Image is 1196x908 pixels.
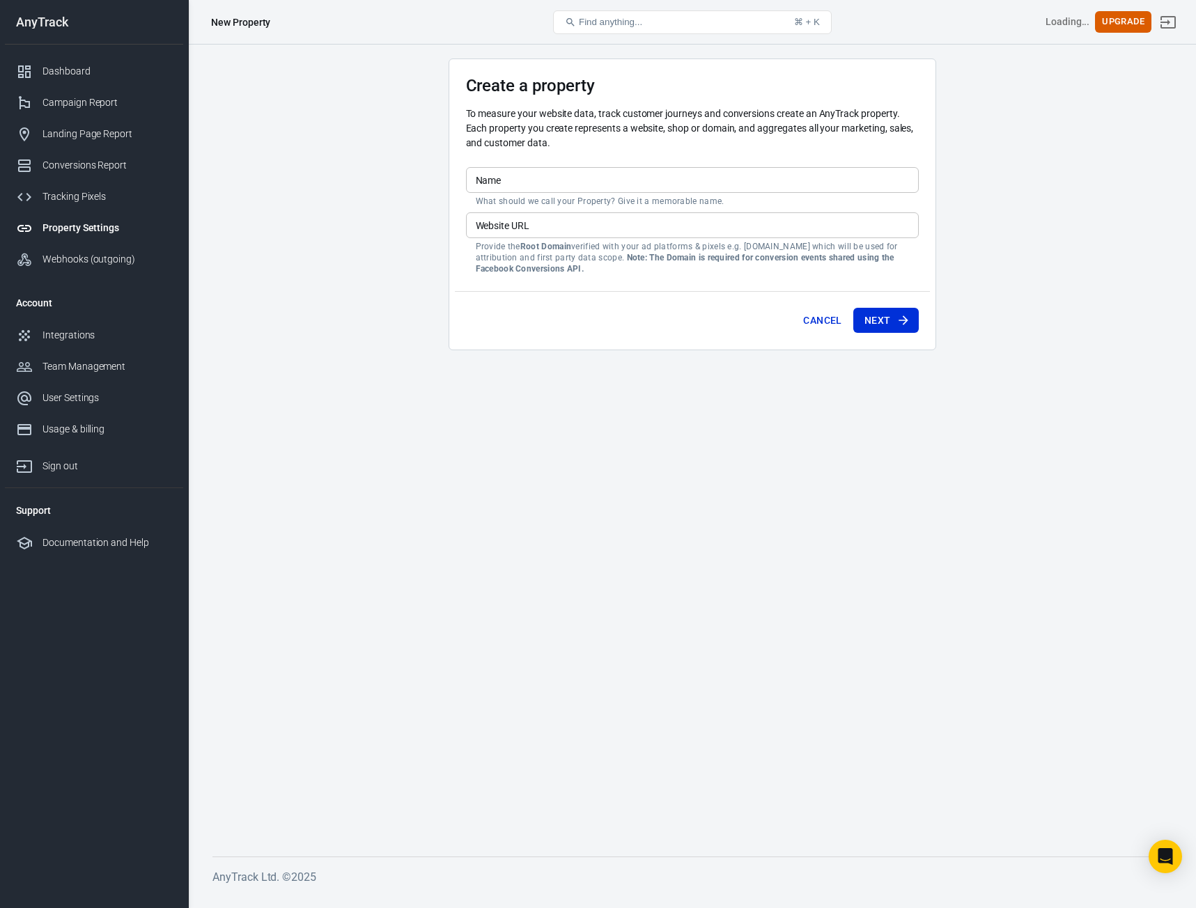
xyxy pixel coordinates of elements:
a: Tracking Pixels [5,181,183,212]
input: Your Website Name [466,167,919,193]
button: Next [853,308,919,334]
a: User Settings [5,382,183,414]
a: Usage & billing [5,414,183,445]
div: Dashboard [42,64,172,79]
div: New Property [211,15,270,29]
div: Conversions Report [42,158,172,173]
h3: Create a property [466,76,919,95]
div: Tracking Pixels [42,189,172,204]
a: Dashboard [5,56,183,87]
div: AnyTrack [5,16,183,29]
p: What should we call your Property? Give it a memorable name. [476,196,909,207]
div: Webhooks (outgoing) [42,252,172,267]
div: ⌘ + K [794,17,820,27]
li: Account [5,286,183,320]
a: Landing Page Report [5,118,183,150]
div: Property Settings [42,221,172,235]
div: Campaign Report [42,95,172,110]
a: Campaign Report [5,87,183,118]
div: Documentation and Help [42,535,172,550]
button: Cancel [798,308,847,334]
li: Support [5,494,183,527]
span: Find anything... [579,17,642,27]
div: Integrations [42,328,172,343]
a: Webhooks (outgoing) [5,244,183,275]
a: Conversions Report [5,150,183,181]
a: Sign out [5,445,183,482]
a: Integrations [5,320,183,351]
div: User Settings [42,391,172,405]
p: To measure your website data, track customer journeys and conversions create an AnyTrack property... [466,107,919,150]
div: Landing Page Report [42,127,172,141]
a: Team Management [5,351,183,382]
strong: Note: The Domain is required for conversion events shared using the Facebook Conversions API. [476,253,894,274]
a: Property Settings [5,212,183,244]
p: Provide the verified with your ad platforms & pixels e.g. [DOMAIN_NAME] which will be used for at... [476,241,909,274]
div: Open Intercom Messenger [1149,840,1182,873]
h6: AnyTrack Ltd. © 2025 [212,868,1172,886]
button: Upgrade [1095,11,1151,33]
input: example.com [466,212,919,238]
a: Sign out [1151,6,1185,39]
button: Find anything...⌘ + K [553,10,832,34]
div: Team Management [42,359,172,374]
div: Sign out [42,459,172,473]
div: Usage & billing [42,422,172,437]
div: Account id: <> [1046,15,1090,29]
strong: Root Domain [520,242,571,251]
